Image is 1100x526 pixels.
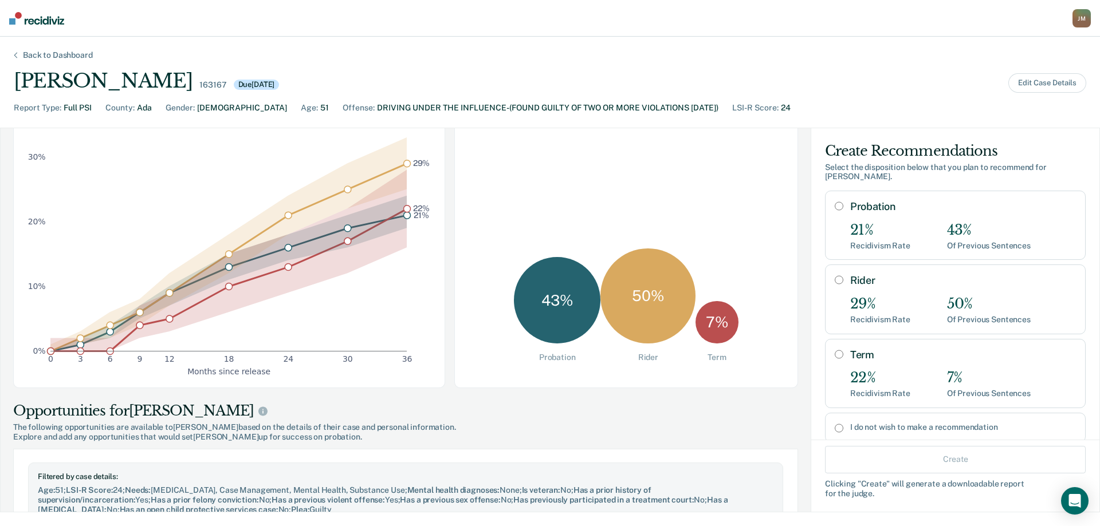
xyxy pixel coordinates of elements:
div: DRIVING UNDER THE INFLUENCE-(FOUND GUILTY OF TWO OR MORE VIOLATIONS [DATE]) [377,102,718,114]
span: Has a [MEDICAL_DATA] : [38,495,728,514]
span: Has a prior history of supervision/incarceration : [38,485,651,504]
span: Is veteran : [522,485,560,495]
div: 7% [947,370,1031,386]
text: 10% [28,282,46,291]
div: 22% [850,370,910,386]
div: Of Previous Sentences [947,389,1031,398]
div: Recidivism Rate [850,315,910,325]
g: x-axis label [187,366,270,375]
div: J M [1072,9,1091,27]
div: Opportunities for [PERSON_NAME] [13,402,798,420]
text: 24 [283,354,293,363]
text: 3 [78,354,83,363]
text: 18 [224,354,234,363]
label: Term [850,349,1076,361]
div: 43 % [514,257,600,343]
div: Due [DATE] [234,80,280,90]
div: 7 % [696,301,738,344]
div: 43% [947,222,1031,239]
img: Recidiviz [9,12,64,25]
span: Has previously participated in a treatment court : [513,495,694,504]
text: 20% [28,217,46,226]
div: Ada [137,102,152,114]
div: Clicking " Create " will generate a downloadable report for the judge. [825,478,1086,498]
text: 0% [33,346,46,355]
button: Edit Case Details [1008,73,1086,93]
text: 29% [413,159,430,168]
button: Create [825,445,1086,473]
text: 36 [402,354,412,363]
div: Of Previous Sentences [947,315,1031,325]
text: 30 [343,354,353,363]
label: Rider [850,274,1076,287]
div: County : [105,102,135,114]
span: Age : [38,485,55,495]
div: [DEMOGRAPHIC_DATA] [197,102,287,114]
div: Term [708,353,726,362]
div: 50% [947,296,1031,313]
span: Has a prior felony conviction : [151,495,259,504]
div: Recidivism Rate [850,241,910,251]
text: 0 [48,354,53,363]
span: Mental health diagnoses : [407,485,500,495]
div: [PERSON_NAME] [14,69,192,93]
text: 21% [414,210,429,219]
label: I do not wish to make a recommendation [850,422,1076,432]
text: 9 [137,354,143,363]
div: Full PSI [64,102,92,114]
g: dot [48,160,411,354]
div: 24 [781,102,791,114]
g: text [413,159,430,219]
text: Months since release [187,366,270,375]
div: 51 [320,102,329,114]
div: Of Previous Sentences [947,241,1031,251]
text: 30% [28,152,46,161]
div: Gender : [166,102,195,114]
div: 51 ; 24 ; [MEDICAL_DATA], Case Management, Mental Health, Substance Use ; None ; No ; Yes ; No ; ... [38,485,773,514]
div: Rider [638,353,658,362]
span: Has a previous violent offense : [272,495,385,504]
g: area [50,137,407,351]
div: Offense : [343,102,375,114]
label: Probation [850,200,1076,213]
span: Has an open child protective services case : [120,505,278,514]
div: 21% [850,222,910,239]
g: y-axis tick label [28,152,46,355]
div: Probation [539,353,576,362]
span: Plea : [291,505,309,514]
span: Explore and add any opportunities that would set [PERSON_NAME] up for success on probation. [13,432,798,442]
g: x-axis tick label [48,354,412,363]
div: 163167 [199,80,226,90]
div: Report Type : [14,102,61,114]
text: 12 [164,354,175,363]
div: Recidivism Rate [850,389,910,398]
text: 22% [413,204,430,213]
div: LSI-R Score : [732,102,779,114]
div: Create Recommendations [825,142,1086,160]
div: Open Intercom Messenger [1061,487,1089,515]
div: Select the disposition below that you plan to recommend for [PERSON_NAME] . [825,163,1086,182]
text: 6 [108,354,113,363]
span: LSI-R Score : [66,485,113,495]
span: Has a previous sex offense : [400,495,500,504]
div: 29% [850,296,910,313]
div: Filtered by case details: [38,472,773,481]
span: Needs : [125,485,151,495]
div: 50 % [600,248,696,343]
button: JM [1072,9,1091,27]
span: The following opportunities are available to [PERSON_NAME] based on the details of their case and... [13,422,798,432]
div: Age : [301,102,318,114]
div: Back to Dashboard [9,50,107,60]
